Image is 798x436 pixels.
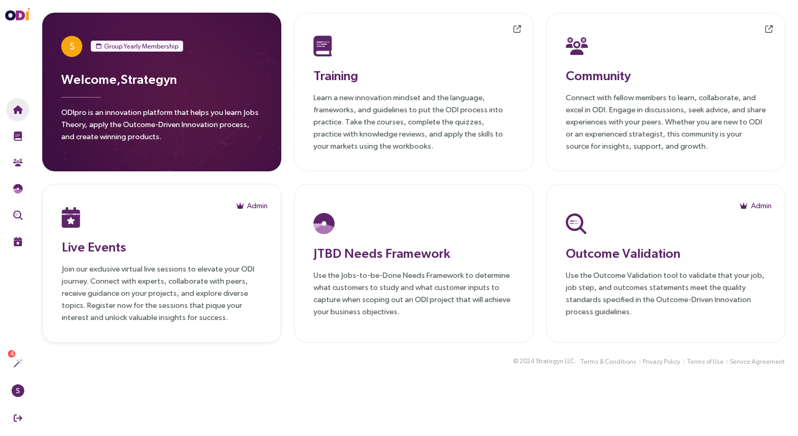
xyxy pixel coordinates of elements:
[236,197,268,214] button: Admin
[313,244,514,263] h3: JTBD Needs Framework
[61,106,262,149] p: ODIpro is an innovation platform that helps you learn Jobs Theory, apply the Outcome-Driven Innov...
[6,406,29,430] button: Sign Out
[566,66,766,85] h3: Community
[536,356,574,366] span: Strategyn LLC
[8,350,15,357] sup: 4
[6,124,29,148] button: Training
[13,131,23,141] img: Training
[62,263,262,323] p: Join our exclusive virtual live sessions to elevate your ODI journey. Connect with experts, colla...
[686,356,724,367] button: Terms of Use
[13,184,23,193] img: JTBD Needs Framework
[313,213,335,234] img: JTBD Needs Platform
[751,200,772,211] span: Admin
[13,237,23,246] img: Live Events
[566,244,766,263] h3: Outcome Validation
[643,357,680,367] span: Privacy Policy
[247,200,268,211] span: Admin
[566,269,766,317] p: Use the Outcome Validation tool to validate that your job, job step, and outcomes statements meet...
[579,356,637,367] button: Terms & Conditions
[729,356,785,367] button: Service Agreement
[13,359,23,368] img: Actions
[642,356,681,367] button: Privacy Policy
[740,197,772,214] button: Admin
[730,357,785,367] span: Service Agreement
[6,151,29,174] button: Community
[566,91,766,152] p: Connect with fellow members to learn, collaborate, and excel in ODI. Engage in discussions, seek ...
[62,237,262,256] h3: Live Events
[62,207,80,228] img: Live Events
[580,357,636,367] span: Terms & Conditions
[13,210,23,220] img: Outcome Validation
[313,91,514,152] p: Learn a new innovation mindset and the language, frameworks, and guidelines to put the ODI proces...
[566,213,586,234] img: Outcome Validation
[6,177,29,200] button: Needs Framework
[566,35,588,56] img: Community
[10,350,14,357] span: 4
[13,158,23,167] img: Community
[70,36,74,57] span: S
[6,379,29,402] button: S
[687,357,724,367] span: Terms of Use
[104,41,178,52] span: Group Yearly Membership
[61,70,262,89] h3: Welcome, Strategyn
[6,98,29,121] button: Home
[16,384,20,397] span: S
[513,356,576,367] div: © 2024 .
[313,66,514,85] h3: Training
[6,230,29,253] button: Live Events
[6,204,29,227] button: Outcome Validation
[313,269,514,317] p: Use the Jobs-to-be-Done Needs Framework to determine what customers to study and what customer in...
[313,35,332,56] img: Training
[6,352,29,375] button: Actions
[535,356,575,367] button: Strategyn LLC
